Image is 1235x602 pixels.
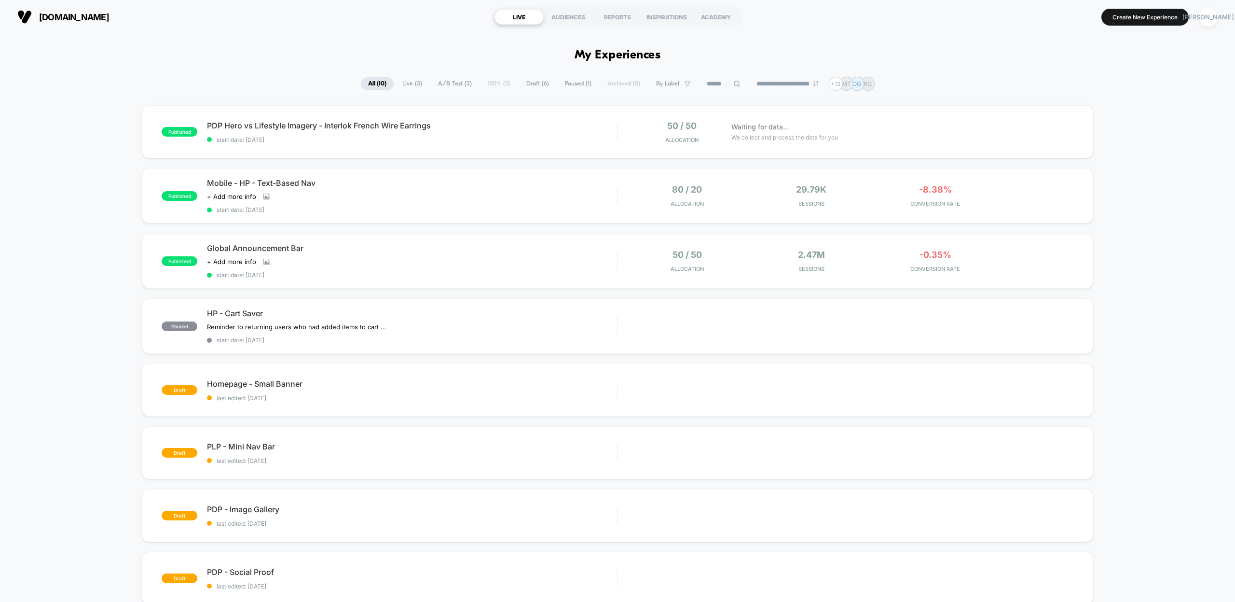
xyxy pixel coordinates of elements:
span: draft [162,448,197,458]
span: paused [162,322,197,331]
span: PLP - Mini Nav Bar [207,442,617,451]
span: Sessions [752,266,871,272]
span: published [162,256,197,266]
span: Waiting for data... [731,122,789,132]
span: -8.38% [919,184,952,195]
span: draft [162,574,197,583]
div: AUDIENCES [544,9,593,25]
span: 29.79k [796,184,826,195]
span: Sessions [752,200,871,207]
span: Reminder to returning users who had added items to cart that we saved their cart and they can cli... [207,323,386,331]
span: All ( 10 ) [361,77,394,90]
p: MT [842,80,851,87]
span: + Add more info [207,193,256,200]
p: OG [852,80,861,87]
span: draft [162,511,197,520]
div: REPORTS [593,9,642,25]
div: ACADEMY [691,9,741,25]
span: + Add more info [207,258,256,266]
span: start date: [DATE] [207,206,617,213]
span: Allocation [665,137,699,143]
p: RQ [864,80,872,87]
span: HP - Cart Saver [207,308,617,318]
img: Visually logo [17,10,32,24]
span: 50 / 50 [667,121,697,131]
span: 80 / 20 [672,184,702,195]
span: Global Announcement Bar [207,243,617,253]
div: + 13 [829,77,843,91]
div: [PERSON_NAME] [1199,8,1218,27]
div: INSPIRATIONS [642,9,691,25]
span: CONVERSION RATE [876,266,995,272]
span: 50 / 50 [672,250,702,260]
span: Paused ( 1 ) [558,77,599,90]
span: 2.47M [798,250,825,260]
span: last edited: [DATE] [207,583,617,590]
span: [DOMAIN_NAME] [39,12,109,22]
span: We collect and process the data for you [731,133,838,142]
span: Homepage - Small Banner [207,379,617,389]
span: last edited: [DATE] [207,457,617,464]
span: Live ( 3 ) [395,77,429,90]
span: published [162,127,197,137]
button: Create New Experience [1101,9,1189,26]
span: CONVERSION RATE [876,200,995,207]
span: Mobile - HP - Text-Based Nav [207,178,617,188]
span: draft [162,385,197,395]
span: last edited: [DATE] [207,520,617,527]
button: [PERSON_NAME] [1196,7,1221,27]
span: Allocation [671,266,704,272]
span: start date: [DATE] [207,336,617,344]
span: Allocation [671,200,704,207]
span: PDP - Social Proof [207,567,617,577]
span: -0.35% [919,250,951,260]
span: start date: [DATE] [207,136,617,143]
div: LIVE [494,9,544,25]
span: PDP - Image Gallery [207,504,617,514]
h1: My Experiences [575,48,661,62]
button: [DOMAIN_NAME] [14,9,112,25]
span: By Label [656,80,679,87]
span: last edited: [DATE] [207,394,617,402]
span: PDP Hero vs Lifestyle Imagery - Interlok French Wire Earrings [207,121,617,130]
span: A/B Test ( 3 ) [431,77,479,90]
img: end [813,81,819,86]
span: Draft ( 6 ) [519,77,556,90]
span: published [162,191,197,201]
span: start date: [DATE] [207,271,617,279]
